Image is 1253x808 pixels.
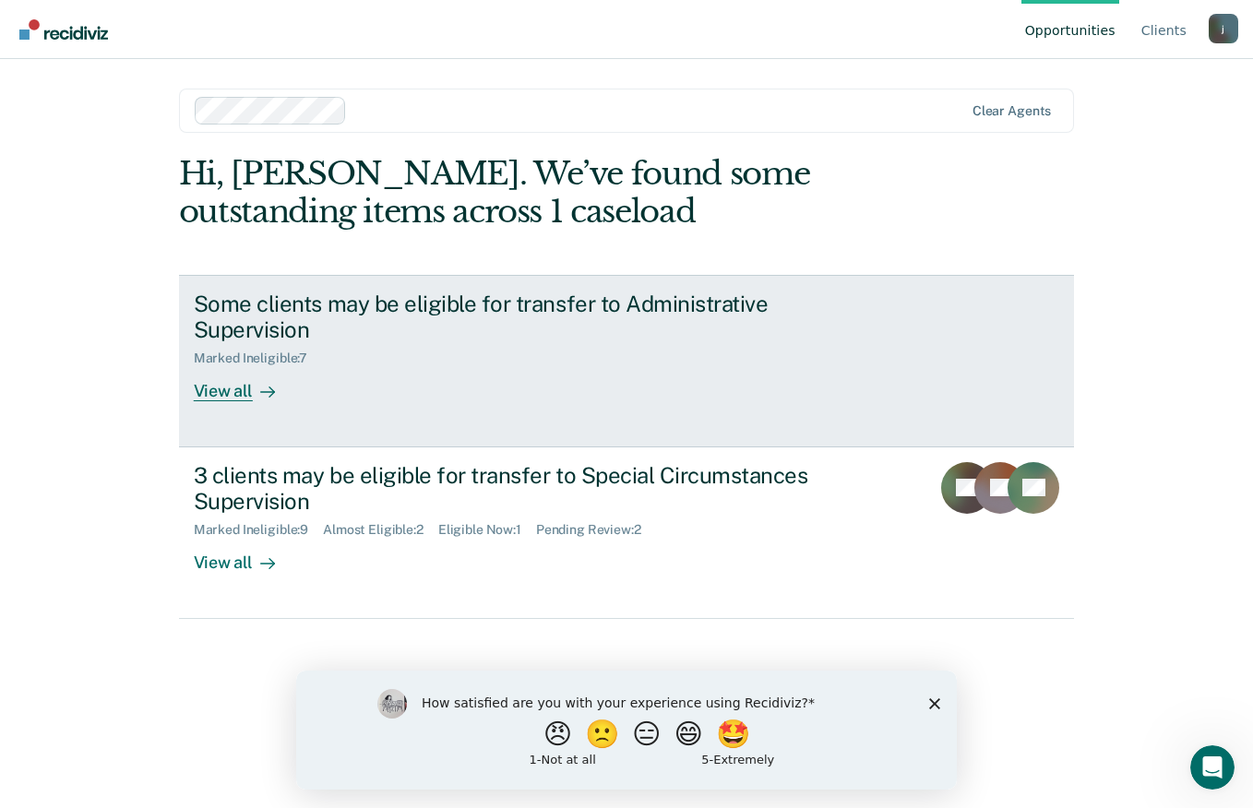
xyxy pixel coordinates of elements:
[194,351,322,366] div: Marked Ineligible : 7
[179,275,1075,447] a: Some clients may be eligible for transfer to Administrative SupervisionMarked Ineligible:7View all
[438,522,536,538] div: Eligible Now : 1
[1209,14,1238,43] div: j
[194,462,841,516] div: 3 clients may be eligible for transfer to Special Circumstances Supervision
[536,522,656,538] div: Pending Review : 2
[194,522,323,538] div: Marked Ineligible : 9
[973,103,1051,119] div: Clear agents
[194,538,297,574] div: View all
[194,291,841,344] div: Some clients may be eligible for transfer to Administrative Supervision
[1209,14,1238,43] button: Profile dropdown button
[179,155,895,231] div: Hi, [PERSON_NAME]. We’ve found some outstanding items across 1 caseload
[179,447,1075,619] a: 3 clients may be eligible for transfer to Special Circumstances SupervisionMarked Ineligible:9Alm...
[323,522,438,538] div: Almost Eligible : 2
[194,366,297,402] div: View all
[19,19,108,40] img: Recidiviz
[296,671,957,790] iframe: Survey by Kim from Recidiviz
[1190,745,1235,790] iframe: Intercom live chat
